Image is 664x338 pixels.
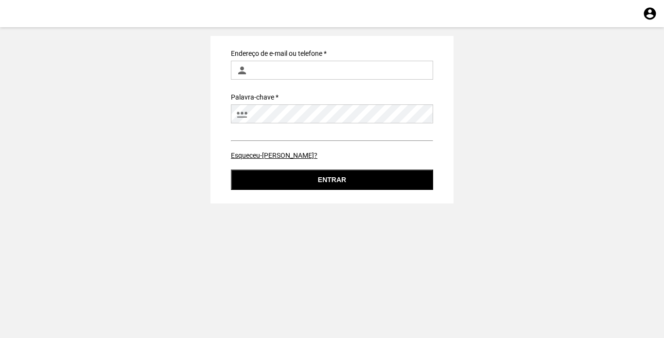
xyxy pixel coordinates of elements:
a: Esqueceu-[PERSON_NAME]? [231,152,317,159]
i: password [236,108,248,120]
button: Entrar [231,169,433,190]
label: Palavra-chave * [231,93,279,101]
label: Endereço de e-mail ou telefone * [231,50,327,57]
span: account_circle [643,6,657,21]
i: person [236,65,248,76]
